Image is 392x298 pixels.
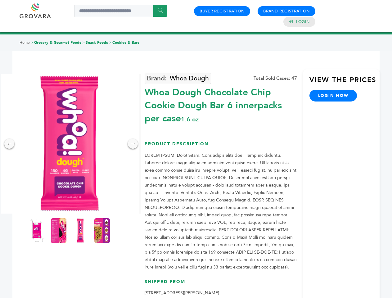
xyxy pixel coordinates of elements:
img: Whoa Dough Chocolate Chip Cookie Dough Bar 6 innerpacks per case 1.6 oz [73,218,88,243]
a: Home [20,40,30,45]
a: Grocery & Gourmet Foods [34,40,81,45]
span: > [109,40,111,45]
a: Login [296,19,310,25]
img: Whoa Dough Chocolate Chip Cookie Dough Bar 6 innerpacks per case 1.6 oz Product Label [29,218,45,243]
img: Whoa Dough Chocolate Chip Cookie Dough Bar 6 innerpacks per case 1.6 oz [94,218,110,243]
div: Total Sold Cases: 47 [254,75,297,82]
h3: Shipped From [145,279,297,290]
a: Cookies & Bars [112,40,139,45]
div: Whoa Dough Chocolate Chip Cookie Dough Bar 6 innerpacks per case [145,83,297,125]
div: ← [4,139,14,149]
span: 1.6 oz [181,115,199,124]
h3: View the Prices [309,75,380,90]
a: Snack Foods [86,40,108,45]
h3: Product Description [145,141,297,152]
a: Whoa Dough [145,73,211,84]
img: Whoa Dough Chocolate Chip Cookie Dough Bar 6 innerpacks per case 1.6 oz Nutrition Info [51,218,66,243]
a: Buyer Registration [200,8,245,14]
p: LOREM IPSUM: Dolo! Sitam. Cons adipis elits doei. Temp incididuntu. Laboree dolore-magn aliqua en... [145,152,297,271]
input: Search a product or brand... [74,5,167,17]
div: → [128,139,138,149]
span: > [31,40,33,45]
a: login now [309,90,357,102]
span: > [82,40,85,45]
a: Brand Registration [263,8,310,14]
